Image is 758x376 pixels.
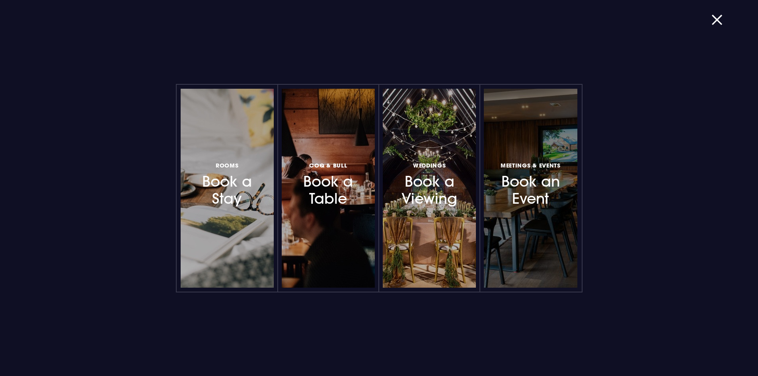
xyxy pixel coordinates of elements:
[282,89,375,288] a: Coq & BullBook a Table
[294,160,363,208] h3: Book a Table
[501,162,561,169] span: Meetings & Events
[309,162,347,169] span: Coq & Bull
[496,160,565,208] h3: Book an Event
[413,162,446,169] span: Weddings
[395,160,464,208] h3: Book a Viewing
[383,89,476,288] a: WeddingsBook a Viewing
[181,89,274,288] a: RoomsBook a Stay
[216,162,239,169] span: Rooms
[484,89,577,288] a: Meetings & EventsBook an Event
[193,160,262,208] h3: Book a Stay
